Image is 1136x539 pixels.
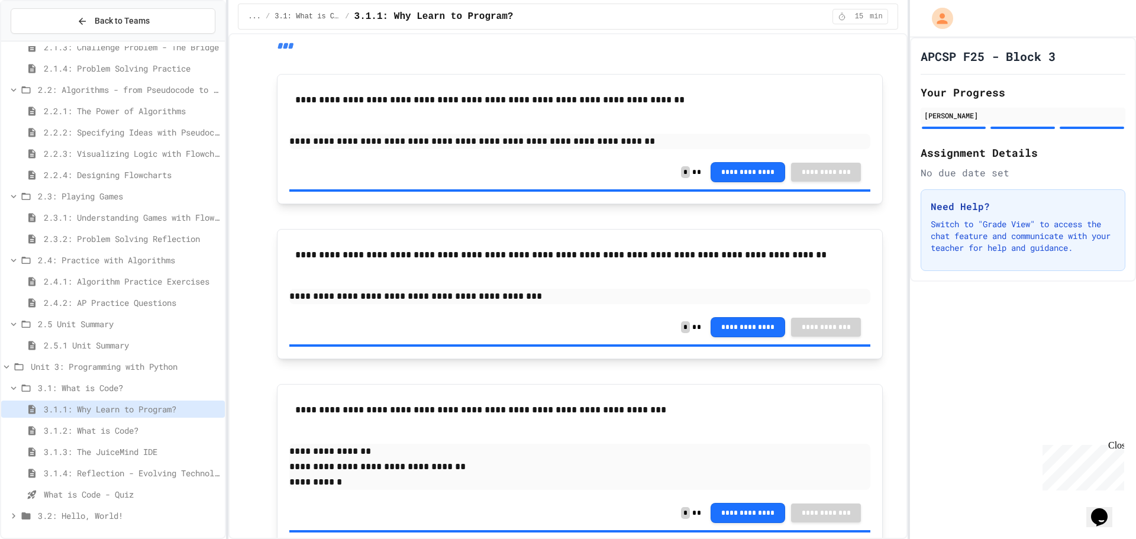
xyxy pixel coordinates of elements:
[44,41,220,53] span: 2.1.3: Challenge Problem - The Bridge
[44,339,220,351] span: 2.5.1 Unit Summary
[44,403,220,415] span: 3.1.1: Why Learn to Program?
[95,15,150,27] span: Back to Teams
[44,424,220,437] span: 3.1.2: What is Code?
[38,83,220,96] span: 2.2: Algorithms - from Pseudocode to Flowcharts
[44,488,220,501] span: What is Code - Quiz
[44,467,220,479] span: 3.1.4: Reflection - Evolving Technology
[44,62,220,75] span: 2.1.4: Problem Solving Practice
[275,12,340,21] span: 3.1: What is Code?
[5,5,82,75] div: Chat with us now!Close
[850,12,869,21] span: 15
[354,9,514,24] span: 3.1.1: Why Learn to Program?
[44,126,220,138] span: 2.2.2: Specifying Ideas with Pseudocode
[44,275,220,288] span: 2.4.1: Algorithm Practice Exercises
[11,8,215,34] button: Back to Teams
[921,144,1125,161] h2: Assignment Details
[38,254,220,266] span: 2.4: Practice with Algorithms
[44,233,220,245] span: 2.3.2: Problem Solving Reflection
[248,12,261,21] span: ...
[921,48,1056,64] h1: APCSP F25 - Block 3
[44,211,220,224] span: 2.3.1: Understanding Games with Flowcharts
[1086,492,1124,527] iframe: chat widget
[931,218,1115,254] p: Switch to "Grade View" to access the chat feature and communicate with your teacher for help and ...
[931,199,1115,214] h3: Need Help?
[44,296,220,309] span: 2.4.2: AP Practice Questions
[921,166,1125,180] div: No due date set
[921,84,1125,101] h2: Your Progress
[44,446,220,458] span: 3.1.3: The JuiceMind IDE
[924,110,1122,121] div: [PERSON_NAME]
[345,12,349,21] span: /
[1038,440,1124,490] iframe: chat widget
[919,5,956,32] div: My Account
[38,190,220,202] span: 2.3: Playing Games
[44,105,220,117] span: 2.2.1: The Power of Algorithms
[44,169,220,181] span: 2.2.4: Designing Flowcharts
[38,509,220,522] span: 3.2: Hello, World!
[870,12,883,21] span: min
[266,12,270,21] span: /
[31,360,220,373] span: Unit 3: Programming with Python
[38,318,220,330] span: 2.5 Unit Summary
[44,147,220,160] span: 2.2.3: Visualizing Logic with Flowcharts
[38,382,220,394] span: 3.1: What is Code?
